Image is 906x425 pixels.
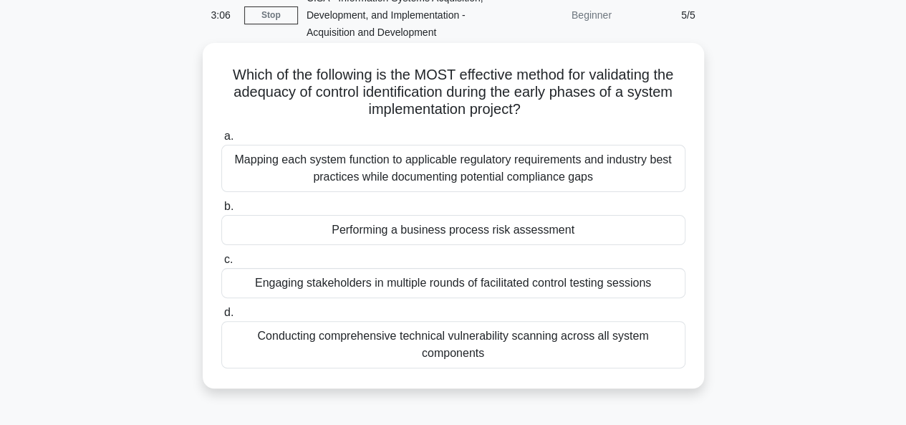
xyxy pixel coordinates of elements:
[495,1,620,29] div: Beginner
[203,1,244,29] div: 3:06
[620,1,704,29] div: 5/5
[220,66,687,119] h5: Which of the following is the MOST effective method for validating the adequacy of control identi...
[221,268,685,298] div: Engaging stakeholders in multiple rounds of facilitated control testing sessions
[221,321,685,368] div: Conducting comprehensive technical vulnerability scanning across all system components
[224,130,233,142] span: a.
[224,306,233,318] span: d.
[221,215,685,245] div: Performing a business process risk assessment
[244,6,298,24] a: Stop
[224,253,233,265] span: c.
[221,145,685,192] div: Mapping each system function to applicable regulatory requirements and industry best practices wh...
[224,200,233,212] span: b.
